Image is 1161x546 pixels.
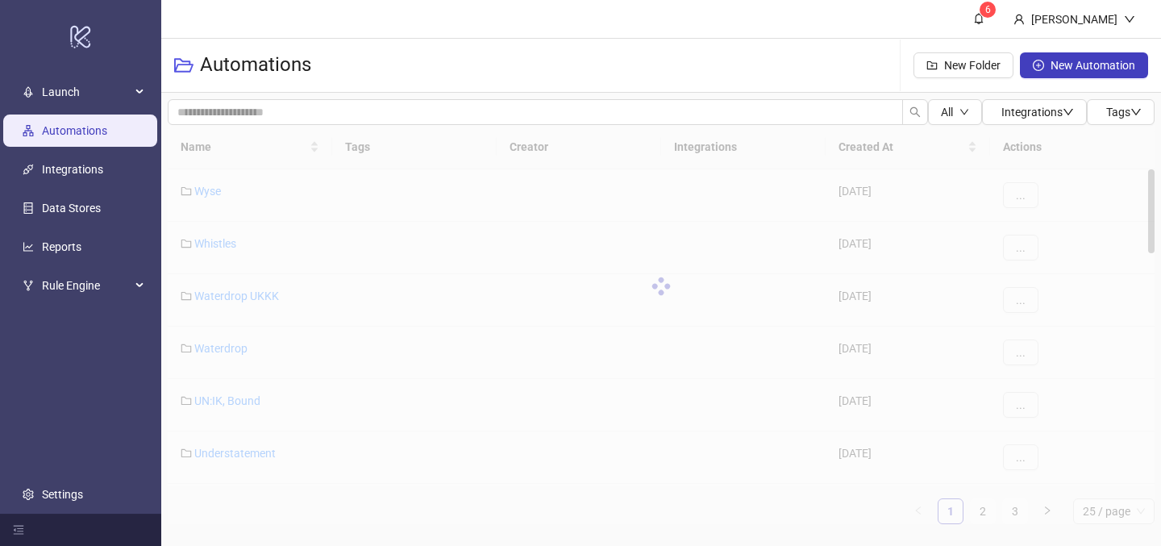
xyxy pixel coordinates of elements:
button: Alldown [928,99,982,125]
span: Rule Engine [42,270,131,302]
span: folder-add [926,60,938,71]
span: Launch [42,77,131,109]
span: New Automation [1051,59,1135,72]
a: Data Stores [42,202,101,215]
span: New Folder [944,59,1001,72]
button: Tagsdown [1087,99,1155,125]
a: Settings [42,488,83,501]
span: fork [23,281,34,292]
span: down [1063,106,1074,118]
span: folder-open [174,56,193,75]
span: user [1013,14,1025,25]
span: plus-circle [1033,60,1044,71]
h3: Automations [200,52,311,78]
a: Integrations [42,164,103,177]
span: Integrations [1001,106,1074,119]
button: New Automation [1020,52,1148,78]
span: Tags [1106,106,1142,119]
span: 6 [985,4,991,15]
span: search [909,106,921,118]
button: New Folder [913,52,1013,78]
span: menu-fold [13,524,24,536]
span: down [1124,14,1135,25]
sup: 6 [980,2,996,18]
span: down [959,107,969,117]
button: Integrationsdown [982,99,1087,125]
span: All [941,106,953,119]
span: rocket [23,87,34,98]
div: [PERSON_NAME] [1025,10,1124,28]
span: down [1130,106,1142,118]
span: bell [973,13,984,24]
a: Reports [42,241,81,254]
a: Automations [42,125,107,138]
